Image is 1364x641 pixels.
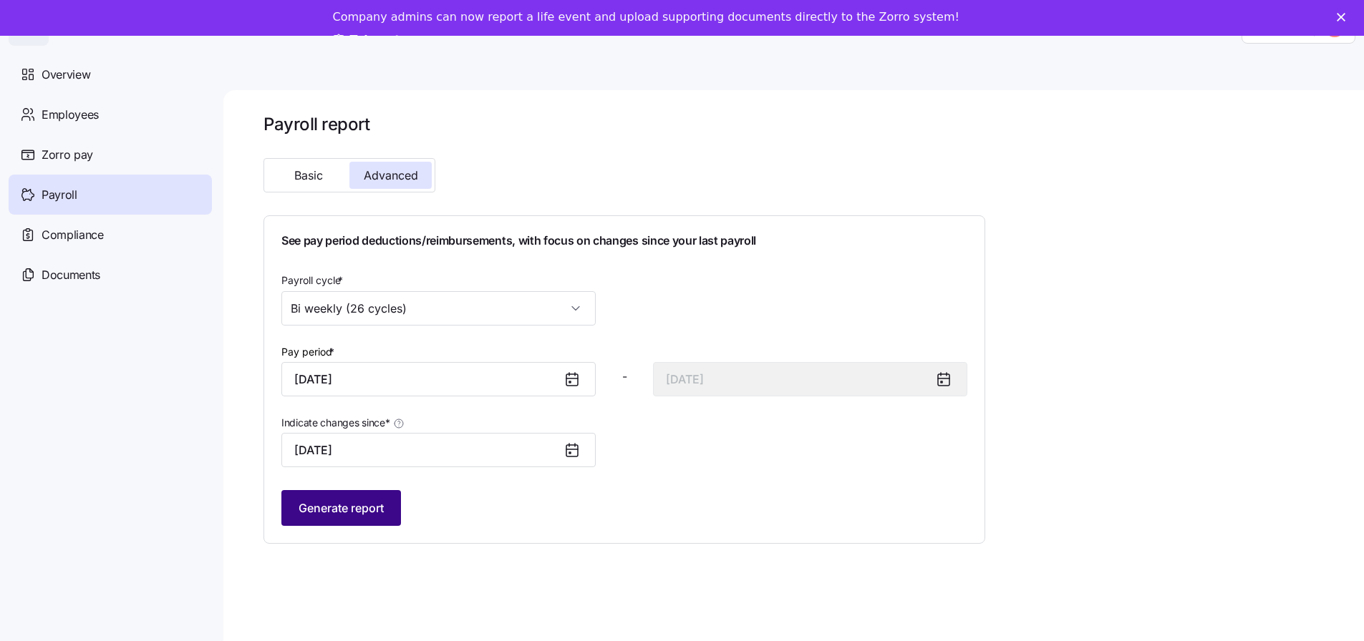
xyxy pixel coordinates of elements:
a: Take a tour [333,33,422,49]
div: Close [1337,13,1351,21]
input: Start date [281,362,596,396]
a: Employees [9,94,212,134]
span: Overview [42,66,90,84]
span: Generate report [299,499,384,517]
input: Payroll cycle [281,291,596,326]
span: Advanced [364,170,418,181]
h1: Payroll report [263,113,985,135]
h1: See pay period deductions/reimbursements, with focus on changes since your last payroll [281,233,967,248]
input: End date [653,362,967,396]
a: Overview [9,54,212,94]
a: Documents [9,255,212,295]
span: Payroll [42,186,77,204]
label: Pay period [281,344,337,360]
span: Basic [294,170,323,181]
span: Documents [42,266,100,284]
label: Payroll cycle [281,273,346,288]
span: Compliance [42,226,104,244]
span: Indicate changes since * [281,416,390,430]
span: Employees [42,106,99,124]
a: Zorro pay [9,134,212,175]
a: Compliance [9,215,212,255]
button: Generate report [281,490,401,526]
div: Company admins can now report a life event and upload supporting documents directly to the Zorro ... [333,10,959,24]
span: Zorro pay [42,146,93,164]
span: - [622,368,627,386]
input: Date of last payroll update [281,433,596,467]
a: Payroll [9,175,212,215]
